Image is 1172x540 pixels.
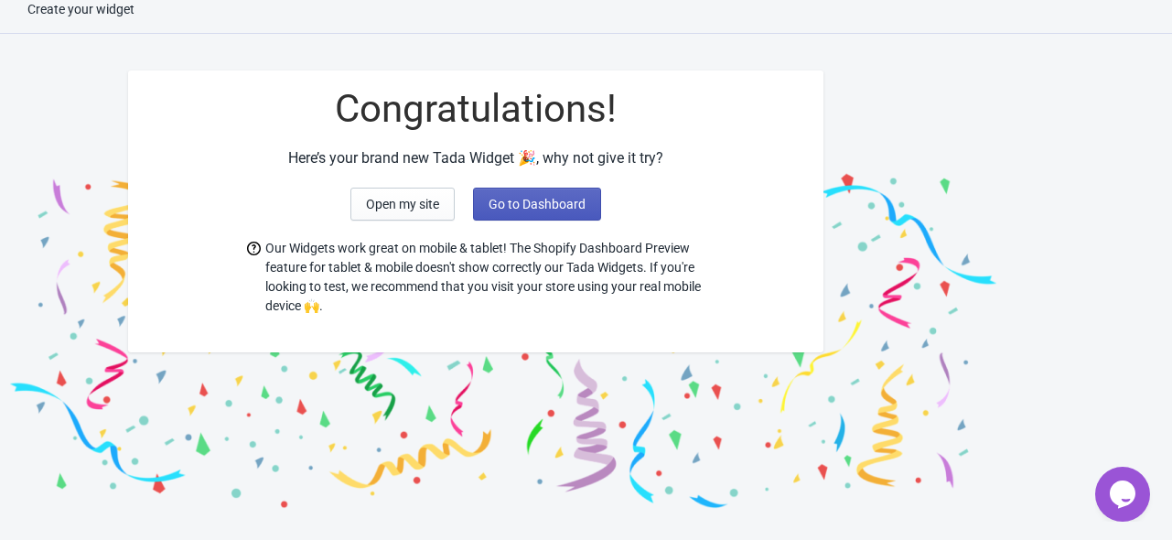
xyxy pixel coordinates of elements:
div: Congratulations! [128,89,823,129]
img: final_2.png [503,52,1006,514]
div: Here’s your brand new Tada Widget 🎉, why not give it try? [128,147,823,169]
button: Go to Dashboard [473,188,601,221]
span: Open my site [366,197,439,211]
span: Our Widgets work great on mobile & tablet! The Shopify Dashboard Preview feature for tablet & mob... [265,239,704,316]
span: Go to Dashboard [489,197,586,211]
button: Open my site [350,188,455,221]
iframe: chat widget [1095,467,1154,522]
